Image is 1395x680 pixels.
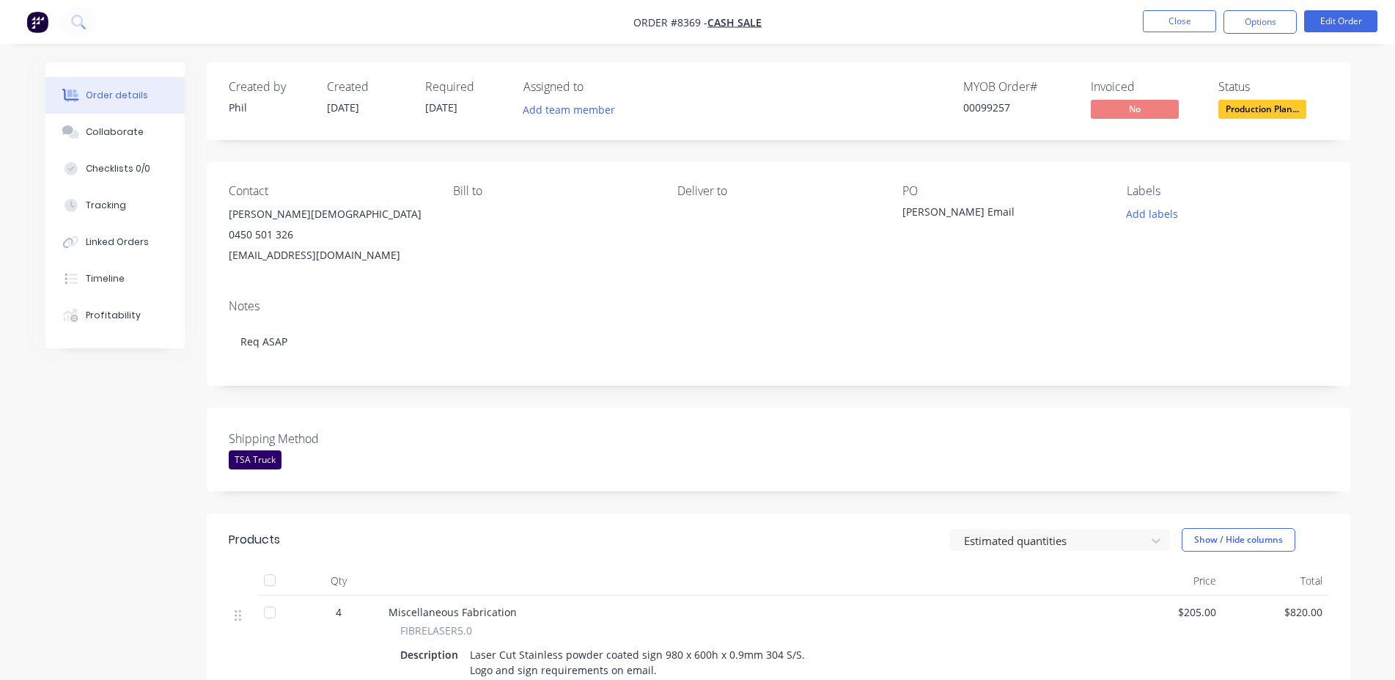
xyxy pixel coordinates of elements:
[86,125,144,139] div: Collaborate
[1119,204,1186,224] button: Add labels
[45,187,185,224] button: Tracking
[229,204,430,224] div: [PERSON_NAME][DEMOGRAPHIC_DATA]
[229,224,430,245] div: 0450 501 326
[1304,10,1377,32] button: Edit Order
[45,77,185,114] button: Order details
[902,204,1086,224] div: [PERSON_NAME] Email
[1122,604,1216,620] span: $205.00
[515,100,622,120] button: Add team member
[327,100,359,114] span: [DATE]
[677,184,878,198] div: Deliver to
[229,245,430,266] div: [EMAIL_ADDRESS][DOMAIN_NAME]
[86,309,141,322] div: Profitability
[45,260,185,297] button: Timeline
[1143,10,1216,32] button: Close
[45,297,185,334] button: Profitability
[229,100,309,115] div: Phil
[229,319,1328,364] div: Req ASAP
[1218,100,1306,122] button: Production Plan...
[1222,566,1328,596] div: Total
[523,100,623,120] button: Add team member
[86,272,125,285] div: Timeline
[1228,604,1322,620] span: $820.00
[400,644,464,665] div: Description
[45,150,185,187] button: Checklists 0/0
[425,80,506,94] div: Required
[45,114,185,150] button: Collaborate
[389,605,517,619] span: Miscellaneous Fabrication
[86,235,149,249] div: Linked Orders
[1127,184,1328,198] div: Labels
[26,11,48,33] img: Factory
[86,162,150,175] div: Checklists 0/0
[86,89,148,102] div: Order details
[327,80,408,94] div: Created
[1218,80,1328,94] div: Status
[707,15,762,29] a: Cash Sale
[1218,100,1306,118] span: Production Plan...
[902,184,1103,198] div: PO
[336,604,342,620] span: 4
[963,80,1073,94] div: MYOB Order #
[1223,10,1297,34] button: Options
[229,204,430,266] div: [PERSON_NAME][DEMOGRAPHIC_DATA]0450 501 326[EMAIL_ADDRESS][DOMAIN_NAME]
[1091,100,1179,118] span: No
[1182,528,1295,552] button: Show / Hide columns
[1116,566,1222,596] div: Price
[229,430,412,447] label: Shipping Method
[45,224,185,260] button: Linked Orders
[229,80,309,94] div: Created by
[400,623,472,638] span: FIBRELASER5.0
[523,80,670,94] div: Assigned to
[86,199,126,212] div: Tracking
[295,566,383,596] div: Qty
[963,100,1073,115] div: 00099257
[229,299,1328,313] div: Notes
[425,100,457,114] span: [DATE]
[633,15,707,29] span: Order #8369 -
[229,450,281,469] div: TSA Truck
[229,531,280,549] div: Products
[229,184,430,198] div: Contact
[1091,80,1201,94] div: Invoiced
[453,184,654,198] div: Bill to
